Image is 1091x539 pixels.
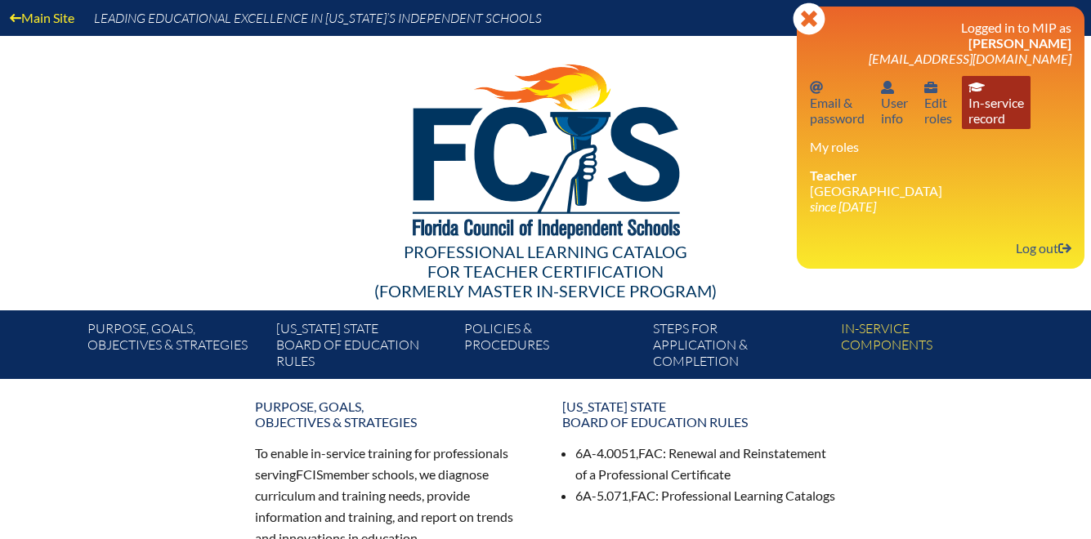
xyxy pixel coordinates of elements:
span: Teacher [810,167,857,183]
span: [PERSON_NAME] [968,35,1071,51]
li: 6A-4.0051, : Renewal and Reinstatement of a Professional Certificate [575,443,837,485]
a: User infoEditroles [918,76,959,129]
span: for Teacher Certification [427,261,664,281]
a: In-servicecomponents [834,317,1022,379]
a: [US_STATE] StateBoard of Education rules [270,317,458,379]
h3: Logged in to MIP as [810,20,1071,66]
a: Main Site [3,7,81,29]
svg: Close [793,2,825,35]
a: Purpose, goals,objectives & strategies [81,317,269,379]
span: [EMAIL_ADDRESS][DOMAIN_NAME] [869,51,1071,66]
a: Log outLog out [1009,237,1078,259]
svg: In-service record [968,81,985,94]
svg: Log out [1058,242,1071,255]
svg: Email password [810,81,823,94]
i: since [DATE] [810,198,876,214]
h3: My roles [810,139,1071,154]
span: FAC [631,488,655,503]
a: [US_STATE] StateBoard of Education rules [552,392,847,436]
a: Purpose, goals,objectives & strategies [245,392,539,436]
div: Professional Learning Catalog (formerly Master In-service Program) [75,242,1017,301]
li: [GEOGRAPHIC_DATA] [810,167,1071,214]
a: Email passwordEmail &password [803,76,871,129]
li: 6A-5.071, : Professional Learning Catalogs [575,485,837,506]
a: Steps forapplication & completion [646,317,834,379]
svg: User info [881,81,894,94]
span: FCIS [296,466,323,482]
svg: User info [924,81,937,94]
a: In-service recordIn-servicerecord [962,76,1031,129]
a: User infoUserinfo [874,76,914,129]
span: FAC [638,445,663,461]
img: FCISlogo221.eps [377,36,714,259]
a: Policies &Procedures [458,317,646,379]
